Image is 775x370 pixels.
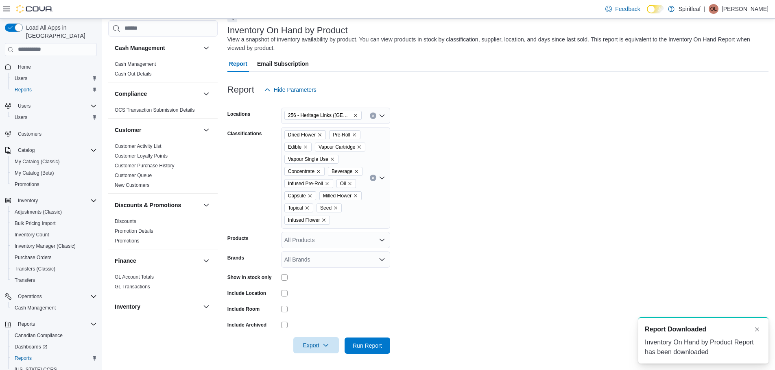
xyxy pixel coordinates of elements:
button: Transfers (Classic) [8,263,100,275]
button: Transfers [8,275,100,286]
a: Transfers (Classic) [11,264,59,274]
span: Capsule [284,191,316,200]
span: Seed [320,204,332,212]
span: My Catalog (Classic) [15,158,60,165]
button: Hide Parameters [261,82,320,98]
span: Customers [18,131,41,137]
span: Customer Queue [115,172,152,179]
button: Discounts & Promotions [201,200,211,210]
span: Inventory Manager (Classic) [11,241,97,251]
span: Beverage [332,167,352,175]
button: Remove Dried Flower from selection in this group [317,132,322,137]
span: Pre-Roll [333,131,350,139]
button: Clear input [370,175,376,181]
span: 256 - Heritage Links (Edmonton) [284,111,362,120]
button: Inventory Manager (Classic) [8,240,100,252]
label: Locations [227,111,251,117]
div: Compliance [108,105,218,118]
span: Users [18,103,31,109]
button: Remove Vapour Cartridge from selection in this group [357,145,362,149]
a: Customer Purchase History [115,163,175,169]
span: Beverage [328,167,362,176]
button: Export [293,337,339,353]
h3: Cash Management [115,44,165,52]
span: Cash Management [11,303,97,313]
div: Inventory On Hand by Product Report has been downloaded [645,338,762,357]
p: Spiritleaf [679,4,701,14]
a: Users [11,113,31,122]
label: Products [227,235,249,242]
span: Bulk Pricing Import [11,219,97,228]
span: Bulk Pricing Import [15,220,56,227]
button: Remove Beverage from selection in this group [354,169,359,174]
span: Catalog [15,145,97,155]
button: Compliance [201,89,211,99]
span: Users [15,101,97,111]
button: Remove Oil from selection in this group [347,181,352,186]
span: Export [298,337,334,353]
span: Catalog [18,147,35,154]
span: Topical [284,203,313,212]
h3: Inventory On Hand by Product [227,26,348,35]
h3: Discounts & Promotions [115,201,181,209]
span: GL Account Totals [115,274,154,280]
button: Reports [8,84,100,95]
span: My Catalog (Beta) [15,170,54,176]
span: Infused Flower [288,216,320,224]
button: Canadian Compliance [8,330,100,341]
span: Inventory Count [11,230,97,240]
button: Inventory [201,302,211,312]
a: Cash Out Details [115,71,152,77]
span: Reports [15,355,32,361]
span: Edible [288,143,301,151]
a: My Catalog (Classic) [11,157,63,167]
a: Promotions [115,238,140,244]
a: Discounts [115,219,136,224]
button: Remove Topical from selection in this group [305,206,310,210]
p: [PERSON_NAME] [722,4,768,14]
span: Transfers [11,275,97,285]
div: View a snapshot of inventory availability by product. You can view products in stock by classific... [227,35,764,52]
span: Edible [284,143,312,151]
button: Customer [115,126,200,134]
span: Transfers (Classic) [11,264,97,274]
button: Remove Edible from selection in this group [303,145,308,149]
span: Infused Flower [284,216,330,225]
a: Feedback [602,1,643,17]
div: Cash Management [108,59,218,82]
button: Remove Vapour Single Use from selection in this group [330,157,335,162]
span: Report Downloaded [645,325,706,334]
span: Discounts [115,218,136,225]
a: Customer Loyalty Points [115,153,168,159]
span: Operations [15,292,97,301]
button: Bulk Pricing Import [8,218,100,229]
label: Include Room [227,306,260,312]
span: Dried Flower [284,130,326,139]
span: Users [15,75,27,82]
span: Report [229,56,247,72]
button: Users [15,101,34,111]
a: Adjustments (Classic) [11,207,65,217]
button: Home [2,61,100,73]
span: Dashboards [11,342,97,352]
button: Remove 256 - Heritage Links (Edmonton) from selection in this group [353,113,358,118]
span: Reports [18,321,35,327]
button: Compliance [115,90,200,98]
span: Inventory [18,197,38,204]
label: Include Location [227,290,266,296]
button: Reports [15,319,38,329]
a: Customer Queue [115,173,152,178]
div: Finance [108,272,218,295]
span: Dried Flower [288,131,316,139]
button: Remove Pre-Roll from selection in this group [352,132,357,137]
span: Vapour Single Use [284,155,338,164]
button: Customer [201,125,211,135]
a: Bulk Pricing Import [11,219,59,228]
span: Capsule [288,192,306,200]
span: Inventory Manager (Classic) [15,243,76,249]
h3: Finance [115,257,136,265]
span: Promotion Details [115,228,153,234]
a: Inventory Count [11,230,52,240]
span: Run Report [353,342,382,350]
